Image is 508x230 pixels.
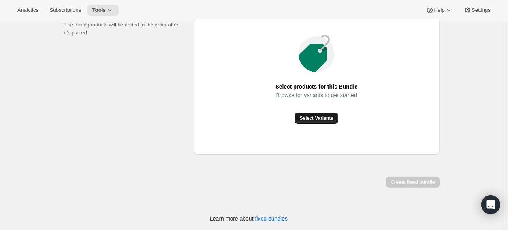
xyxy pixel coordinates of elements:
[87,5,119,16] button: Tools
[17,7,38,13] span: Analytics
[49,7,81,13] span: Subscriptions
[481,195,500,214] div: Open Intercom Messenger
[92,7,106,13] span: Tools
[210,215,288,222] p: Learn more about
[13,5,43,16] button: Analytics
[276,90,357,101] span: Browse for variants to get started
[64,21,181,37] p: The listed products will be added to the order after it's placed
[421,5,457,16] button: Help
[459,5,495,16] button: Settings
[434,7,444,13] span: Help
[472,7,491,13] span: Settings
[255,215,288,222] a: fixed bundles
[299,115,333,121] span: Select Variants
[45,5,86,16] button: Subscriptions
[295,113,338,124] button: Select Variants
[275,81,357,92] span: Select products for this Bundle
